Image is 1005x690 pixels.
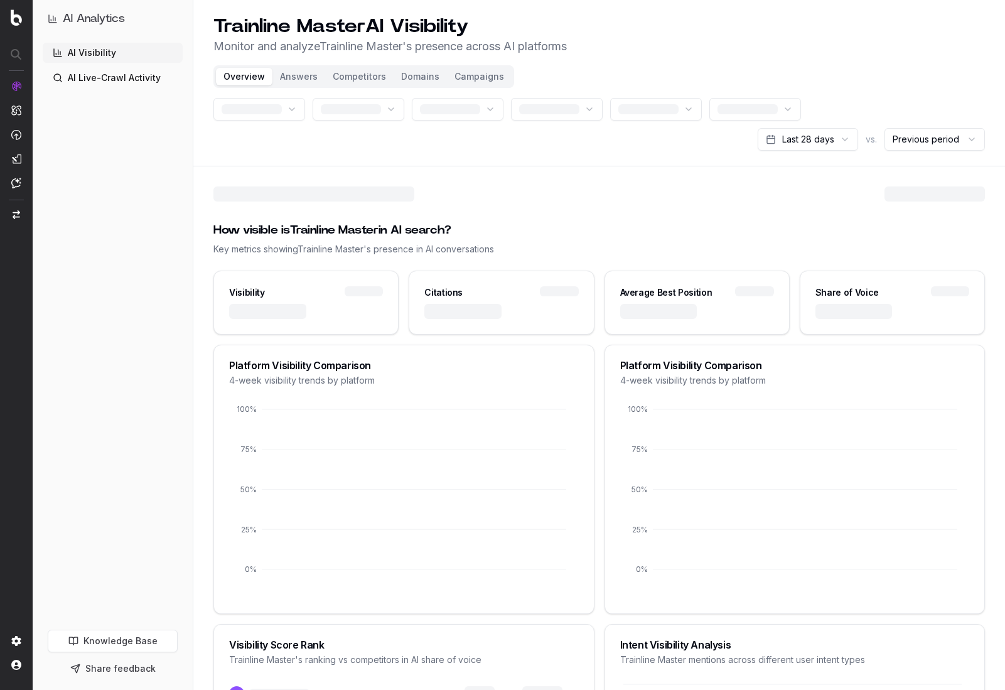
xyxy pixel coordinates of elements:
img: Studio [11,154,21,164]
tspan: 75% [240,445,257,454]
h1: AI Analytics [63,10,125,28]
tspan: 25% [632,525,648,534]
img: Botify logo [11,9,22,26]
button: Campaigns [447,68,512,85]
tspan: 50% [240,485,257,494]
tspan: 75% [631,445,648,454]
button: AI Analytics [48,10,178,28]
tspan: 25% [241,525,257,534]
span: vs. [866,133,877,146]
img: Analytics [11,81,21,91]
button: Domains [394,68,447,85]
img: Assist [11,178,21,188]
img: My account [11,660,21,670]
div: 4-week visibility trends by platform [229,374,579,387]
div: Trainline Master mentions across different user intent types [620,654,970,666]
div: Citations [424,286,463,299]
div: Visibility [229,286,265,299]
a: AI Visibility [43,43,183,63]
img: Switch project [13,210,20,219]
h1: Trainline Master AI Visibility [213,15,567,38]
tspan: 50% [631,485,648,494]
div: Visibility Score Rank [229,640,579,650]
button: Overview [216,68,272,85]
div: Trainline Master 's ranking vs competitors in AI share of voice [229,654,579,666]
div: Platform Visibility Comparison [229,360,579,370]
button: Answers [272,68,325,85]
div: Share of Voice [815,286,879,299]
img: Activation [11,129,21,140]
a: Knowledge Base [48,630,178,652]
div: Intent Visibility Analysis [620,640,970,650]
tspan: 100% [237,404,257,414]
img: Intelligence [11,105,21,116]
button: Competitors [325,68,394,85]
div: Key metrics showing Trainline Master 's presence in AI conversations [213,243,985,256]
tspan: 0% [245,564,257,574]
a: AI Live-Crawl Activity [43,68,183,88]
tspan: 100% [628,404,648,414]
div: Average Best Position [620,286,712,299]
p: Monitor and analyze Trainline Master 's presence across AI platforms [213,38,567,55]
div: Platform Visibility Comparison [620,360,970,370]
div: How visible is Trainline Master in AI search? [213,222,985,239]
div: 4-week visibility trends by platform [620,374,970,387]
img: Setting [11,636,21,646]
button: Share feedback [48,657,178,680]
tspan: 0% [636,564,648,574]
